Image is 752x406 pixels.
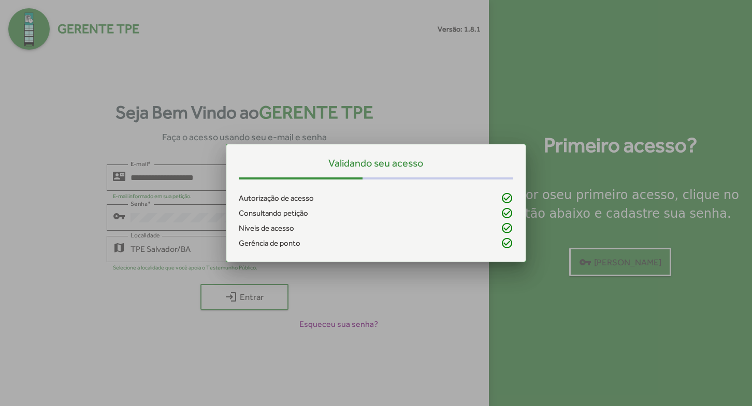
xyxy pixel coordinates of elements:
[239,222,294,234] span: Níveis de acesso
[239,157,514,169] h5: Validando seu acesso
[239,207,308,219] span: Consultando petição
[239,192,314,204] span: Autorização de acesso
[501,222,513,234] mat-icon: check_circle_outline
[501,192,513,204] mat-icon: check_circle_outline
[501,207,513,219] mat-icon: check_circle_outline
[239,237,300,249] span: Gerência de ponto
[501,237,513,249] mat-icon: check_circle_outline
